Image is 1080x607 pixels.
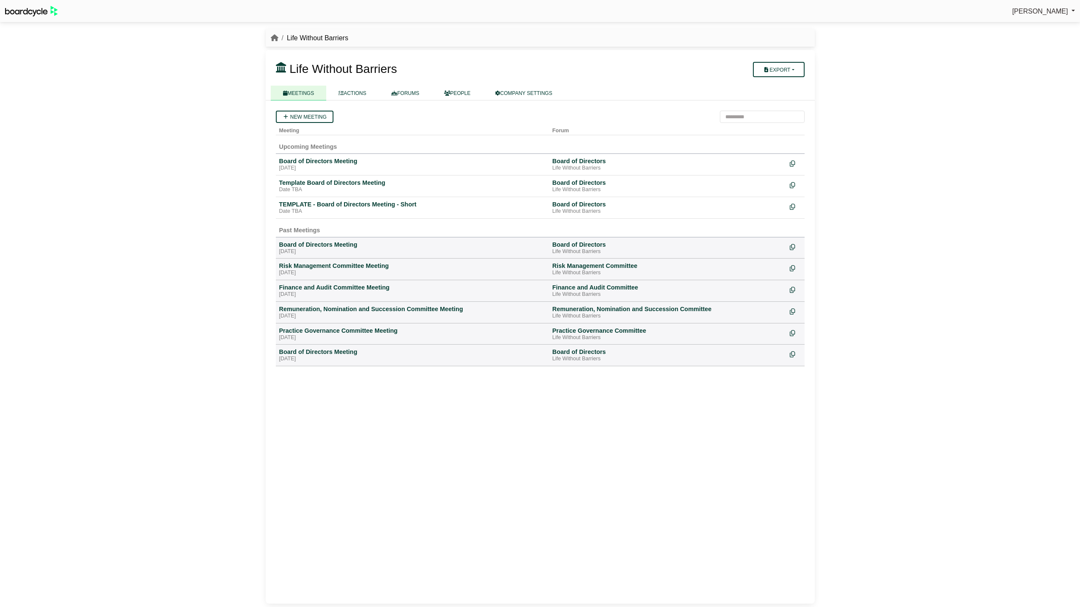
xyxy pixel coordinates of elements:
[279,262,546,276] a: Risk Management Committee Meeting [DATE]
[279,227,320,234] span: Past Meetings
[552,179,783,187] div: Board of Directors
[790,284,801,295] div: Make a copy
[552,241,783,255] a: Board of Directors Life Without Barriers
[1012,6,1075,17] a: [PERSON_NAME]
[552,241,783,248] div: Board of Directors
[279,284,546,291] div: Finance and Audit Committee Meeting
[276,111,333,123] a: New meeting
[279,270,546,276] div: [DATE]
[278,33,348,44] li: Life Without Barriers
[552,200,783,208] div: Board of Directors
[279,327,546,334] div: Practice Governance Committee Meeting
[552,165,783,172] div: Life Without Barriers
[279,327,546,341] a: Practice Governance Committee Meeting [DATE]
[279,179,546,193] a: Template Board of Directors Meeting Date TBA
[552,157,783,172] a: Board of Directors Life Without Barriers
[276,123,549,135] th: Meeting
[790,157,801,169] div: Make a copy
[279,241,546,248] div: Board of Directors Meeting
[753,62,804,77] button: Export
[552,313,783,320] div: Life Without Barriers
[379,86,432,100] a: FORUMS
[552,248,783,255] div: Life Without Barriers
[552,305,783,320] a: Remuneration, Nomination and Succession Committee Life Without Barriers
[483,86,565,100] a: COMPANY SETTINGS
[279,200,546,215] a: TEMPLATE - Board of Directors Meeting - Short Date TBA
[279,143,337,150] span: Upcoming Meetings
[289,62,397,75] span: Life Without Barriers
[790,305,801,317] div: Make a copy
[5,6,58,17] img: BoardcycleBlackGreen-aaafeed430059cb809a45853b8cf6d952af9d84e6e89e1f1685b34bfd5cb7d64.svg
[552,284,783,298] a: Finance and Audit Committee Life Without Barriers
[279,305,546,320] a: Remuneration, Nomination and Succession Committee Meeting [DATE]
[552,208,783,215] div: Life Without Barriers
[552,305,783,313] div: Remuneration, Nomination and Succession Committee
[552,291,783,298] div: Life Without Barriers
[279,241,546,255] a: Board of Directors Meeting [DATE]
[790,348,801,359] div: Make a copy
[552,334,783,341] div: Life Without Barriers
[279,291,546,298] div: [DATE]
[552,284,783,291] div: Finance and Audit Committee
[279,313,546,320] div: [DATE]
[552,348,783,362] a: Board of Directors Life Without Barriers
[432,86,483,100] a: PEOPLE
[552,157,783,165] div: Board of Directors
[279,179,546,187] div: Template Board of Directors Meeting
[279,334,546,341] div: [DATE]
[279,157,546,172] a: Board of Directors Meeting [DATE]
[279,208,546,215] div: Date TBA
[279,248,546,255] div: [DATE]
[790,179,801,190] div: Make a copy
[552,262,783,276] a: Risk Management Committee Life Without Barriers
[790,200,801,212] div: Make a copy
[279,356,546,362] div: [DATE]
[552,356,783,362] div: Life Without Barriers
[552,348,783,356] div: Board of Directors
[279,284,546,298] a: Finance and Audit Committee Meeting [DATE]
[279,348,546,362] a: Board of Directors Meeting [DATE]
[326,86,378,100] a: ACTIONS
[279,187,546,193] div: Date TBA
[279,262,546,270] div: Risk Management Committee Meeting
[552,179,783,193] a: Board of Directors Life Without Barriers
[790,327,801,338] div: Make a copy
[279,200,546,208] div: TEMPLATE - Board of Directors Meeting - Short
[279,305,546,313] div: Remuneration, Nomination and Succession Committee Meeting
[279,157,546,165] div: Board of Directors Meeting
[549,123,786,135] th: Forum
[271,33,348,44] nav: breadcrumb
[790,241,801,252] div: Make a copy
[279,348,546,356] div: Board of Directors Meeting
[279,165,546,172] div: [DATE]
[552,327,783,341] a: Practice Governance Committee Life Without Barriers
[271,86,327,100] a: MEETINGS
[552,270,783,276] div: Life Without Barriers
[790,262,801,273] div: Make a copy
[552,200,783,215] a: Board of Directors Life Without Barriers
[552,262,783,270] div: Risk Management Committee
[1012,8,1068,15] span: [PERSON_NAME]
[552,187,783,193] div: Life Without Barriers
[552,327,783,334] div: Practice Governance Committee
